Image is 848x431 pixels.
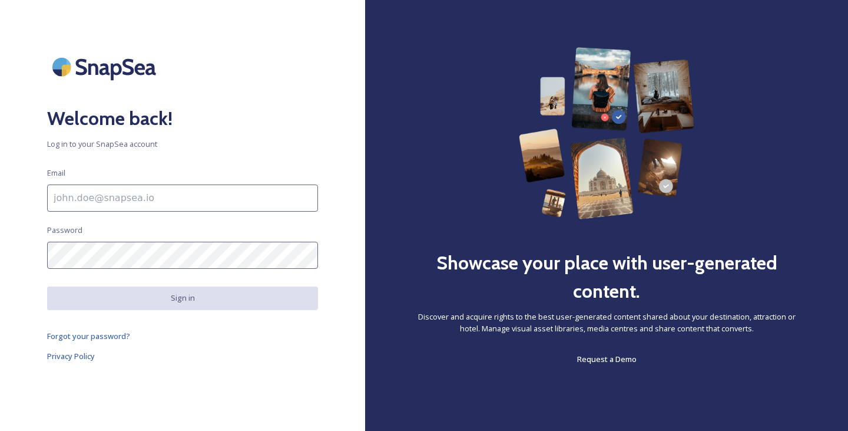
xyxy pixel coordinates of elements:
[47,139,318,150] span: Log in to your SnapSea account
[47,331,130,341] span: Forgot your password?
[47,47,165,87] img: SnapSea Logo
[47,351,95,361] span: Privacy Policy
[412,311,801,334] span: Discover and acquire rights to the best user-generated content shared about your destination, att...
[519,47,694,219] img: 63b42ca75bacad526042e722_Group%20154-p-800.png
[47,349,318,363] a: Privacy Policy
[47,185,318,212] input: john.doe@snapsea.io
[47,225,82,236] span: Password
[47,287,318,310] button: Sign in
[47,104,318,133] h2: Welcome back!
[577,354,637,364] span: Request a Demo
[412,249,801,305] h2: Showcase your place with user-generated content.
[47,167,65,179] span: Email
[47,329,318,343] a: Forgot your password?
[577,352,637,366] a: Request a Demo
